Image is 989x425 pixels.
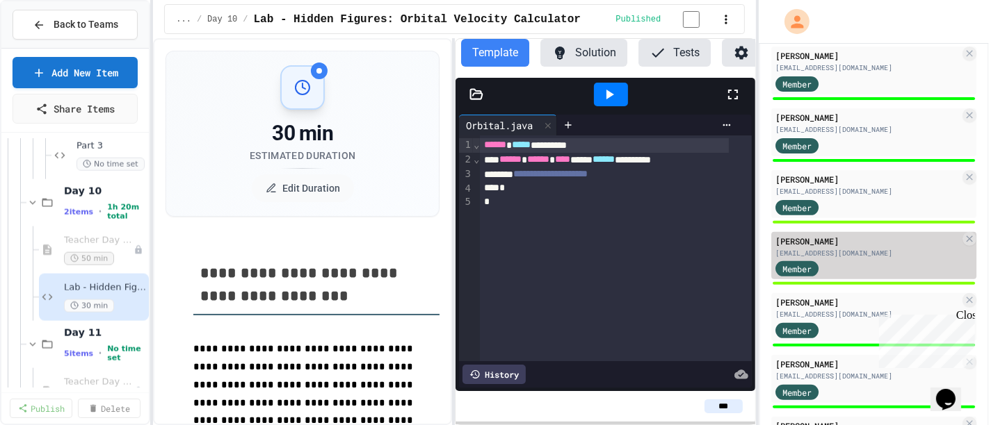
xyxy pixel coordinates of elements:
div: [EMAIL_ADDRESS][DOMAIN_NAME] [775,248,960,258]
div: Chat with us now!Close [6,6,96,88]
span: • [99,348,102,359]
button: Template [461,39,529,67]
div: My Account [770,6,813,37]
span: Day 10 [64,185,146,197]
button: Settings [722,39,808,67]
span: No time set [77,158,145,171]
span: Member [782,78,812,90]
span: Member [782,140,812,152]
div: [EMAIL_ADDRESS][DOMAIN_NAME] [775,62,960,73]
span: 5 items [64,349,93,358]
button: Edit Duration [252,174,354,202]
span: Published [616,14,661,25]
div: [EMAIL_ADDRESS][DOMAIN_NAME] [775,186,960,197]
span: Fold line [473,139,480,150]
div: [PERSON_NAME] [775,235,960,247]
div: [PERSON_NAME] [775,173,960,185]
div: [PERSON_NAME] [775,358,960,370]
span: Member [782,324,812,337]
span: / [243,14,248,25]
span: Member [782,201,812,214]
div: Orbital.java [459,118,540,133]
div: History [463,365,526,384]
span: No time set [107,344,146,362]
span: Day 11 [64,326,146,339]
div: Orbital.java [459,115,557,135]
div: Content is published and visible to students [616,10,716,28]
a: Share Items [13,94,138,124]
div: Unpublished [134,387,143,397]
span: Teacher Day Plan - Teacher Only [64,376,134,388]
div: [EMAIL_ADDRESS][DOMAIN_NAME] [775,124,960,135]
span: Day 10 [207,14,237,25]
div: [PERSON_NAME] [775,111,960,124]
span: Back to Teams [54,17,118,32]
span: 1h 20m total [107,203,146,221]
span: • [99,206,102,217]
div: 2 [459,153,473,167]
button: Solution [540,39,627,67]
div: [PERSON_NAME] [775,296,960,308]
div: [EMAIL_ADDRESS][DOMAIN_NAME] [775,309,960,319]
div: Estimated Duration [250,149,355,162]
span: Teacher Day Plan - Teacher Only [64,235,134,247]
span: 30 min [64,299,114,312]
span: Member [782,386,812,399]
div: 3 [459,167,473,182]
span: Part 3 [77,140,146,152]
span: Member [782,262,812,275]
a: Publish [10,399,72,418]
span: Fold line [473,153,480,165]
div: 4 [459,182,473,196]
div: [EMAIL_ADDRESS][DOMAIN_NAME] [775,371,960,381]
div: 1 [459,138,473,153]
iframe: chat widget [931,369,975,411]
a: Delete [78,399,140,418]
span: 2 items [64,208,93,217]
span: / [197,14,202,25]
div: Unpublished [134,245,143,255]
div: [PERSON_NAME] [775,49,960,62]
span: Lab - Hidden Figures: Orbital Velocity Calculator [64,282,146,294]
span: Lab - Hidden Figures: Orbital Velocity Calculator [254,11,581,28]
input: publish toggle [666,11,716,28]
div: 5 [459,195,473,209]
iframe: chat widget [874,309,975,368]
a: Add New Item [13,57,138,88]
span: 50 min [64,252,114,265]
button: Tests [638,39,711,67]
span: ... [176,14,191,25]
div: 30 min [250,121,355,146]
button: Back to Teams [13,10,138,40]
